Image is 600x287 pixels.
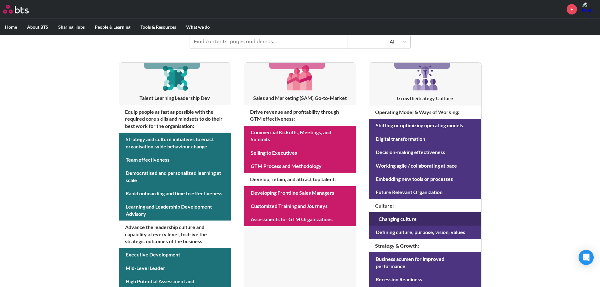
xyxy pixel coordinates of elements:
[181,19,215,35] label: What we do
[119,105,231,133] h4: Equip people as fast as possible with the required core skills and mindsets to do their best work...
[351,38,396,45] div: All
[582,2,597,17] a: Profile
[369,239,481,252] h4: Strategy & Growth :
[369,106,481,119] h4: Operating Model & Ways of Working :
[285,63,315,93] img: [object Object]
[582,2,597,17] img: Ryan Stiles
[369,95,481,102] h3: Growth Strategy Culture
[579,250,594,265] div: Open Intercom Messenger
[135,19,181,35] label: Tools & Resources
[410,63,440,93] img: [object Object]
[160,63,190,93] img: [object Object]
[3,5,29,14] img: BTS Logo
[244,105,356,126] h4: Drive revenue and profitability through GTM effectiveness :
[369,199,481,212] h4: Culture :
[22,19,53,35] label: About BTS
[90,19,135,35] label: People & Learning
[244,95,356,101] h3: Sales and Marketing (SAM) Go-to-Market
[190,35,347,49] input: Find contents, pages and demos...
[53,19,90,35] label: Sharing Hubs
[3,5,40,14] a: Go home
[119,221,231,248] h4: Advance the leadership culture and capability at every level, to drive the strategic outcomes of ...
[244,173,356,186] h4: Develop, retain, and attract top talent :
[567,4,577,14] a: +
[119,95,231,101] h3: Talent Learning Leadership Dev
